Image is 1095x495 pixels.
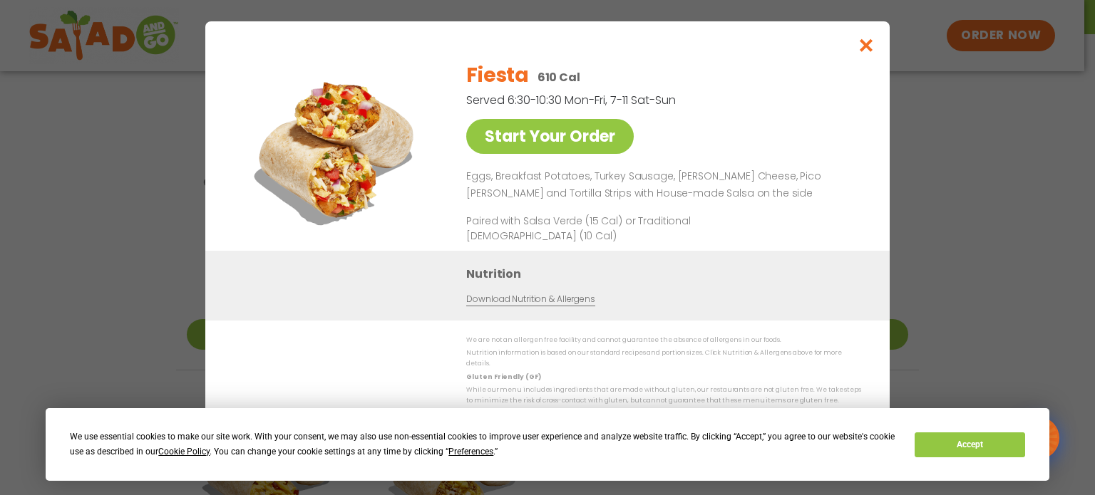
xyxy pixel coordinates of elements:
[237,50,437,249] img: Featured product photo for Fiesta
[915,432,1024,457] button: Accept
[466,61,528,90] h2: Fiesta
[466,91,787,109] p: Served 6:30-10:30 Mon-Fri, 7-11 Sat-Sun
[466,348,861,370] p: Nutrition information is based on our standard recipes and portion sizes. Click Nutrition & Aller...
[70,429,898,459] div: We use essential cookies to make our site work. With your consent, we may also use non-essential ...
[46,408,1049,481] div: Cookie Consent Prompt
[843,21,890,69] button: Close modal
[538,68,580,86] p: 610 Cal
[466,213,730,243] p: Paired with Salsa Verde (15 Cal) or Traditional [DEMOGRAPHIC_DATA] (10 Cal)
[158,447,210,457] span: Cookie Policy
[466,335,861,345] p: We are not an allergen free facility and cannot guarantee the absence of allergens in our foods.
[466,292,595,306] a: Download Nutrition & Allergens
[466,119,634,154] a: Start Your Order
[466,372,540,380] strong: Gluten Friendly (GF)
[466,264,868,282] h3: Nutrition
[466,168,855,202] p: Eggs, Breakfast Potatoes, Turkey Sausage, [PERSON_NAME] Cheese, Pico [PERSON_NAME] and Tortilla S...
[448,447,493,457] span: Preferences
[466,385,861,407] p: While our menu includes ingredients that are made without gluten, our restaurants are not gluten ...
